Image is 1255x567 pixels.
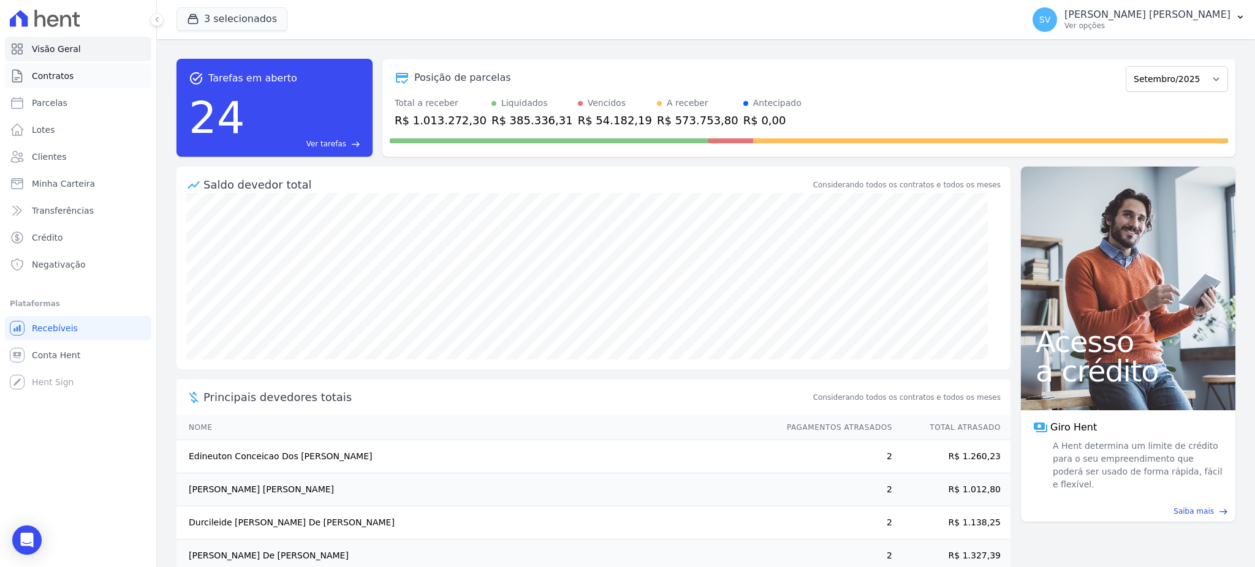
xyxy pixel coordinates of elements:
button: SV [PERSON_NAME] [PERSON_NAME] Ver opções [1023,2,1255,37]
button: 3 selecionados [176,7,287,31]
div: Saldo devedor total [203,176,811,193]
a: Conta Hent [5,343,151,367]
span: Visão Geral [32,43,81,55]
a: Saiba mais east [1028,506,1228,517]
span: Minha Carteira [32,178,95,190]
span: A Hent determina um limite de crédito para o seu empreendimento que poderá ser usado de forma ráp... [1050,440,1223,491]
span: Saiba mais [1173,506,1214,517]
span: Ver tarefas [306,138,346,149]
span: Principais devedores totais [203,389,811,405]
div: 24 [189,86,245,149]
a: Crédito [5,225,151,250]
span: east [1219,507,1228,516]
th: Pagamentos Atrasados [775,415,893,440]
a: Clientes [5,145,151,169]
span: east [351,140,360,149]
td: 2 [775,473,893,506]
div: Total a receber [395,97,487,110]
td: [PERSON_NAME] [PERSON_NAME] [176,473,775,506]
span: a crédito [1036,356,1221,386]
a: Ver tarefas east [250,138,360,149]
td: 2 [775,506,893,539]
td: 2 [775,440,893,473]
span: Crédito [32,231,63,244]
div: Considerando todos os contratos e todos os meses [813,179,1001,190]
td: Edineuton Conceicao Dos [PERSON_NAME] [176,440,775,473]
div: R$ 385.336,31 [491,112,573,129]
a: Lotes [5,118,151,142]
a: Recebíveis [5,316,151,340]
th: Total Atrasado [893,415,1010,440]
span: Acesso [1036,327,1221,356]
p: [PERSON_NAME] [PERSON_NAME] [1064,9,1230,21]
td: R$ 1.260,23 [893,440,1010,473]
a: Negativação [5,252,151,277]
a: Minha Carteira [5,171,151,196]
div: Liquidados [501,97,548,110]
span: Conta Hent [32,349,80,361]
div: Vencidos [588,97,626,110]
p: Ver opções [1064,21,1230,31]
div: Open Intercom Messenger [12,525,42,555]
span: Clientes [32,151,66,163]
td: R$ 1.012,80 [893,473,1010,506]
div: Posição de parcelas [414,70,511,85]
th: Nome [176,415,775,440]
div: R$ 573.753,80 [657,112,738,129]
span: Transferências [32,205,94,217]
a: Visão Geral [5,37,151,61]
span: task_alt [189,71,203,86]
td: R$ 1.138,25 [893,506,1010,539]
div: Plataformas [10,296,146,311]
td: Durcileide [PERSON_NAME] De [PERSON_NAME] [176,506,775,539]
span: Giro Hent [1050,420,1097,435]
span: Negativação [32,258,86,271]
a: Contratos [5,64,151,88]
span: Recebíveis [32,322,78,334]
a: Transferências [5,198,151,223]
span: Tarefas em aberto [208,71,297,86]
span: Lotes [32,124,55,136]
span: Contratos [32,70,74,82]
a: Parcelas [5,91,151,115]
div: R$ 54.182,19 [578,112,652,129]
div: Antecipado [753,97,802,110]
div: A receber [667,97,708,110]
span: SV [1039,15,1050,24]
div: R$ 0,00 [743,112,802,129]
span: Considerando todos os contratos e todos os meses [813,392,1001,403]
div: R$ 1.013.272,30 [395,112,487,129]
span: Parcelas [32,97,67,109]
